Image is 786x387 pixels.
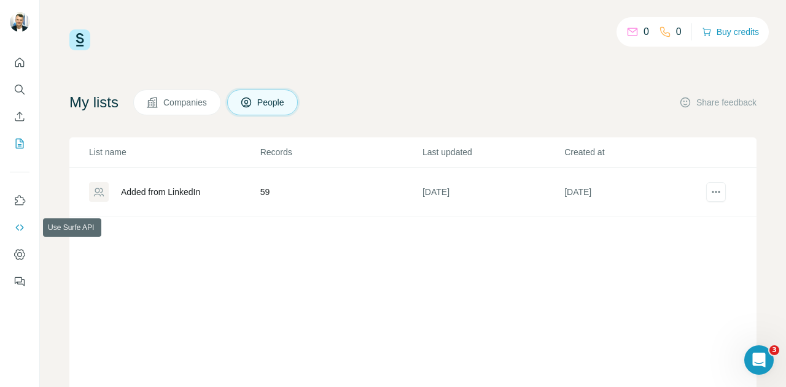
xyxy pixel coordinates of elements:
span: Companies [163,96,208,109]
td: [DATE] [564,167,706,217]
p: Created at [564,146,705,158]
button: Quick start [10,52,29,74]
button: Dashboard [10,243,29,266]
img: Avatar [10,12,29,32]
div: Added from LinkedIn [121,186,200,198]
button: Share feedback [679,96,757,109]
button: Feedback [10,270,29,293]
h4: My lists [69,93,119,112]
p: 0 [644,25,649,39]
img: Surfe Logo [69,29,90,50]
td: 59 [260,167,422,217]
button: Use Surfe on LinkedIn [10,190,29,212]
span: People [257,96,286,109]
button: actions [706,182,726,202]
p: 0 [676,25,682,39]
button: Search [10,79,29,101]
button: Use Surfe API [10,216,29,239]
button: Enrich CSV [10,105,29,128]
p: List name [89,146,259,158]
td: [DATE] [422,167,564,217]
span: 3 [769,345,779,355]
p: Records [260,146,421,158]
button: My lists [10,132,29,155]
button: Buy credits [702,23,759,40]
p: Last updated [422,146,563,158]
iframe: Intercom live chat [744,345,774,375]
